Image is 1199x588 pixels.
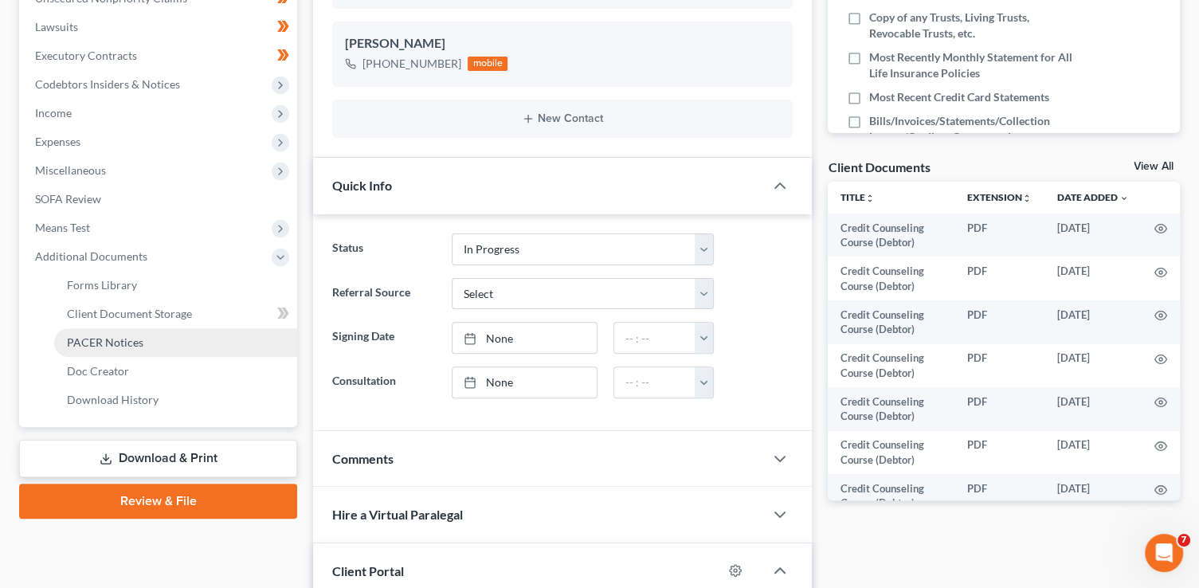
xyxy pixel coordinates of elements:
td: PDF [954,344,1044,388]
a: PACER Notices [54,328,297,357]
td: [DATE] [1044,257,1142,300]
span: SOFA Review [35,192,101,206]
td: [DATE] [1044,387,1142,431]
span: Download History [67,393,159,406]
label: Consultation [324,367,444,398]
span: Comments [332,451,394,466]
td: Credit Counseling Course (Debtor) [828,387,954,431]
div: [PERSON_NAME] [345,34,780,53]
span: Income [35,106,72,120]
label: Status [324,233,444,265]
td: PDF [954,387,1044,431]
td: [DATE] [1044,344,1142,388]
span: Client Document Storage [67,307,192,320]
span: Most Recent Credit Card Statements [869,89,1049,105]
a: None [453,367,598,398]
div: [PHONE_NUMBER] [362,56,461,72]
iframe: Intercom live chat [1145,534,1183,572]
td: PDF [954,300,1044,344]
span: PACER Notices [67,335,143,349]
i: unfold_more [865,194,875,203]
td: [DATE] [1044,214,1142,257]
span: Client Portal [332,563,404,578]
a: Extensionunfold_more [967,191,1032,203]
a: View All [1134,161,1174,172]
td: Credit Counseling Course (Debtor) [828,214,954,257]
td: PDF [954,431,1044,475]
a: None [453,323,598,353]
a: Download History [54,386,297,414]
div: mobile [468,57,507,71]
span: Copy of any Trusts, Living Trusts, Revocable Trusts, etc. [869,10,1078,41]
td: [DATE] [1044,300,1142,344]
td: PDF [954,214,1044,257]
span: Means Test [35,221,90,234]
span: Executory Contracts [35,49,137,62]
a: Date Added expand_more [1057,191,1129,203]
td: Credit Counseling Course (Debtor) [828,300,954,344]
span: Quick Info [332,178,392,193]
span: Expenses [35,135,80,148]
span: Lawsuits [35,20,78,33]
span: Codebtors Insiders & Notices [35,77,180,91]
a: Titleunfold_more [840,191,875,203]
td: PDF [954,474,1044,518]
a: Lawsuits [22,13,297,41]
td: [DATE] [1044,474,1142,518]
span: Bills/Invoices/Statements/Collection Letters/Creditor Correspondence [869,113,1078,145]
div: Client Documents [828,159,930,175]
span: Additional Documents [35,249,147,263]
i: unfold_more [1022,194,1032,203]
a: Download & Print [19,440,297,477]
button: New Contact [345,112,780,125]
a: SOFA Review [22,185,297,214]
span: Most Recently Monthly Statement for All Life Insurance Policies [869,49,1078,81]
label: Signing Date [324,322,444,354]
td: Credit Counseling Course (Debtor) [828,474,954,518]
a: Forms Library [54,271,297,300]
label: Referral Source [324,278,444,310]
td: PDF [954,257,1044,300]
i: expand_more [1119,194,1129,203]
span: 7 [1177,534,1190,547]
span: Doc Creator [67,364,129,378]
span: Forms Library [67,278,137,292]
td: [DATE] [1044,431,1142,475]
td: Credit Counseling Course (Debtor) [828,344,954,388]
a: Doc Creator [54,357,297,386]
input: -- : -- [614,323,695,353]
span: Hire a Virtual Paralegal [332,507,463,522]
td: Credit Counseling Course (Debtor) [828,431,954,475]
a: Review & File [19,484,297,519]
input: -- : -- [614,367,695,398]
td: Credit Counseling Course (Debtor) [828,257,954,300]
a: Executory Contracts [22,41,297,70]
a: Client Document Storage [54,300,297,328]
span: Miscellaneous [35,163,106,177]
